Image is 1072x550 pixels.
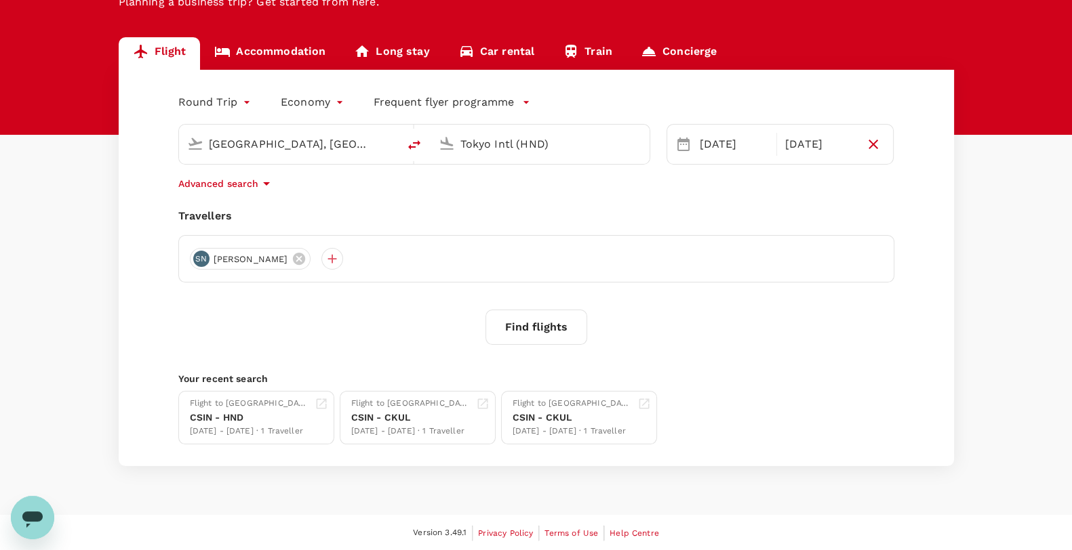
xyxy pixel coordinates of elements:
div: SN [193,251,210,267]
span: [PERSON_NAME] [205,253,296,266]
div: CSIN - CKUL [351,410,471,425]
button: Find flights [485,310,587,345]
p: Your recent search [178,372,894,385]
a: Concierge [627,37,731,70]
button: Open [389,142,391,145]
div: Flight to [GEOGRAPHIC_DATA] [513,397,632,410]
p: Frequent flyer programme [374,94,514,110]
a: Privacy Policy [478,526,533,541]
button: Open [640,142,643,145]
a: Terms of Use [544,526,598,541]
a: Train [549,37,627,70]
a: Car rental [444,37,549,70]
input: Going to [460,133,621,154]
div: Economy [281,91,346,113]
div: [DATE] - [DATE] · 1 Traveller [513,425,632,438]
div: CSIN - HND [190,410,309,425]
button: Frequent flyer programme [374,94,530,110]
iframe: Button to launch messaging window [11,496,54,539]
button: delete [398,129,431,161]
div: Travellers [178,208,894,224]
a: Long stay [340,37,443,70]
span: Privacy Policy [478,528,533,538]
input: Depart from [209,133,370,154]
div: [DATE] - [DATE] · 1 Traveller [190,425,309,438]
button: Advanced search [178,175,275,192]
div: CSIN - CKUL [513,410,632,425]
div: [DATE] - [DATE] · 1 Traveller [351,425,471,438]
a: Help Centre [610,526,659,541]
div: [DATE] [694,131,774,158]
div: Flight to [GEOGRAPHIC_DATA] [351,397,471,410]
span: Version 3.49.1 [413,526,466,540]
div: [DATE] [780,131,859,158]
div: SN[PERSON_NAME] [190,248,311,270]
a: Flight [119,37,201,70]
div: Flight to [GEOGRAPHIC_DATA] [190,397,309,410]
span: Terms of Use [544,528,598,538]
p: Advanced search [178,177,258,190]
span: Help Centre [610,528,659,538]
a: Accommodation [200,37,340,70]
div: Round Trip [178,91,254,113]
